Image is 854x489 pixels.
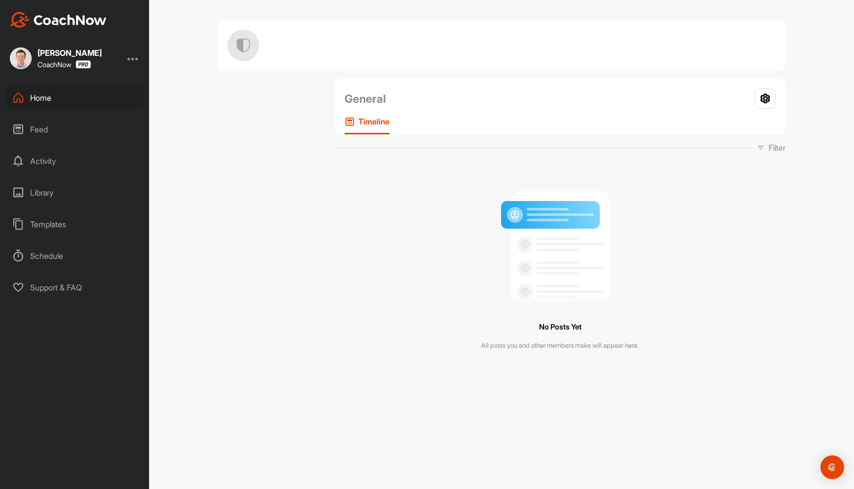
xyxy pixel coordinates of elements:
div: Activity [5,149,145,173]
div: Schedule [5,244,145,268]
div: Home [5,85,145,110]
div: [PERSON_NAME] [38,49,102,57]
div: CoachNow [38,60,91,69]
img: CoachNow Pro [76,60,91,69]
img: square_67d9a05ed5efb07c9acd981f8fca0af9.jpg [10,47,32,69]
img: CoachNow [10,12,107,28]
p: Filter [769,142,785,154]
img: null result [499,183,622,307]
p: Timeline [358,117,389,126]
div: Library [5,180,145,205]
div: Templates [5,212,145,237]
h3: No Posts Yet [539,321,582,334]
img: group [228,30,259,61]
h2: General [345,90,386,107]
div: Open Intercom Messenger [820,455,844,479]
p: All posts you and other members make will appear here. [481,341,639,351]
div: Support & FAQ [5,275,145,300]
div: Feed [5,117,145,142]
